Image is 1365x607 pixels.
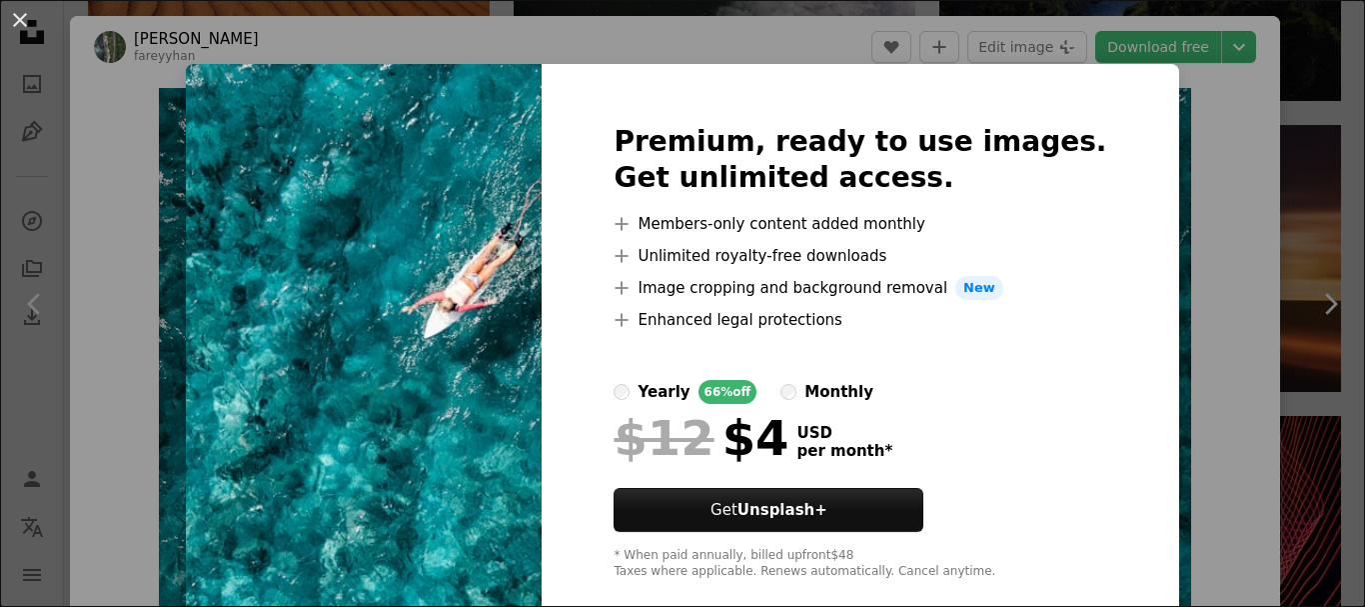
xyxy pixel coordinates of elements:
div: * When paid annually, billed upfront $48 Taxes where applicable. Renews automatically. Cancel any... [614,548,1106,580]
div: yearly [638,380,689,404]
span: per month * [796,442,892,460]
div: 66% off [698,380,757,404]
div: $4 [614,412,788,464]
li: Members-only content added monthly [614,212,1106,236]
strong: Unsplash+ [737,501,827,519]
li: Enhanced legal protections [614,308,1106,332]
li: Unlimited royalty-free downloads [614,244,1106,268]
input: yearly66%off [614,384,630,400]
h2: Premium, ready to use images. Get unlimited access. [614,124,1106,196]
div: monthly [804,380,873,404]
span: USD [796,424,892,442]
span: $12 [614,412,713,464]
li: Image cropping and background removal [614,276,1106,300]
button: GetUnsplash+ [614,488,923,532]
span: New [955,276,1003,300]
input: monthly [780,384,796,400]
